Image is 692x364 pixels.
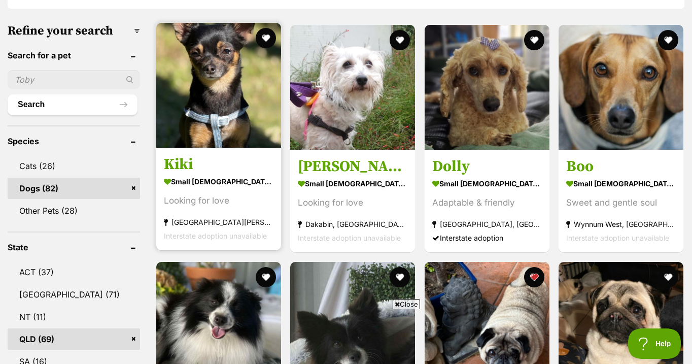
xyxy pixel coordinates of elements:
[298,217,407,231] strong: Dakabin, [GEOGRAPHIC_DATA]
[8,284,140,305] a: [GEOGRAPHIC_DATA] (71)
[8,243,140,252] header: State
[524,267,544,287] button: favourite
[8,94,137,115] button: Search
[432,196,542,210] div: Adaptable & friendly
[8,24,140,38] h3: Refine your search
[156,23,281,148] img: Kiki - Chihuahua Dog
[8,178,140,199] a: Dogs (82)
[298,157,407,176] h3: [PERSON_NAME]
[658,267,678,287] button: favourite
[8,137,140,146] header: Species
[8,70,140,89] input: Toby
[255,28,275,48] button: favourite
[298,176,407,191] strong: small [DEMOGRAPHIC_DATA] Dog
[164,155,273,174] h3: Kiki
[290,149,415,252] a: [PERSON_NAME] small [DEMOGRAPHIC_DATA] Dog Looking for love Dakabin, [GEOGRAPHIC_DATA] Interstate...
[390,30,410,50] button: favourite
[566,217,676,231] strong: Wynnum West, [GEOGRAPHIC_DATA]
[8,328,140,350] a: QLD (69)
[8,51,140,60] header: Search for a pet
[156,147,281,250] a: Kiki small [DEMOGRAPHIC_DATA] Dog Looking for love [GEOGRAPHIC_DATA][PERSON_NAME], [GEOGRAPHIC_DA...
[566,234,669,242] span: Interstate adoption unavailable
[164,231,267,240] span: Interstate adoption unavailable
[298,196,407,210] div: Looking for love
[164,194,273,208] div: Looking for love
[8,200,140,221] a: Other Pets (28)
[566,196,676,210] div: Sweet and gentle soul
[628,328,682,359] iframe: Help Scout Beacon - Open
[8,261,140,283] a: ACT (37)
[432,217,542,231] strong: [GEOGRAPHIC_DATA], [GEOGRAPHIC_DATA]
[559,25,683,150] img: Boo - Dachshund (Miniature Smooth Haired) Dog
[393,299,420,309] span: Close
[164,215,273,229] strong: [GEOGRAPHIC_DATA][PERSON_NAME], [GEOGRAPHIC_DATA]
[432,231,542,245] div: Interstate adoption
[390,267,410,287] button: favourite
[161,313,531,359] iframe: Advertisement
[559,149,683,252] a: Boo small [DEMOGRAPHIC_DATA] Dog Sweet and gentle soul Wynnum West, [GEOGRAPHIC_DATA] Interstate ...
[432,157,542,176] h3: Dolly
[290,25,415,150] img: Molly - Australian Silky Terrier Dog
[164,174,273,189] strong: small [DEMOGRAPHIC_DATA] Dog
[8,155,140,177] a: Cats (26)
[255,267,275,287] button: favourite
[566,157,676,176] h3: Boo
[658,30,678,50] button: favourite
[8,306,140,327] a: NT (11)
[298,234,401,242] span: Interstate adoption unavailable
[432,176,542,191] strong: small [DEMOGRAPHIC_DATA] Dog
[524,30,544,50] button: favourite
[566,176,676,191] strong: small [DEMOGRAPHIC_DATA] Dog
[425,149,549,252] a: Dolly small [DEMOGRAPHIC_DATA] Dog Adaptable & friendly [GEOGRAPHIC_DATA], [GEOGRAPHIC_DATA] Inte...
[425,25,549,150] img: Dolly - Poodle (Miniature) Dog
